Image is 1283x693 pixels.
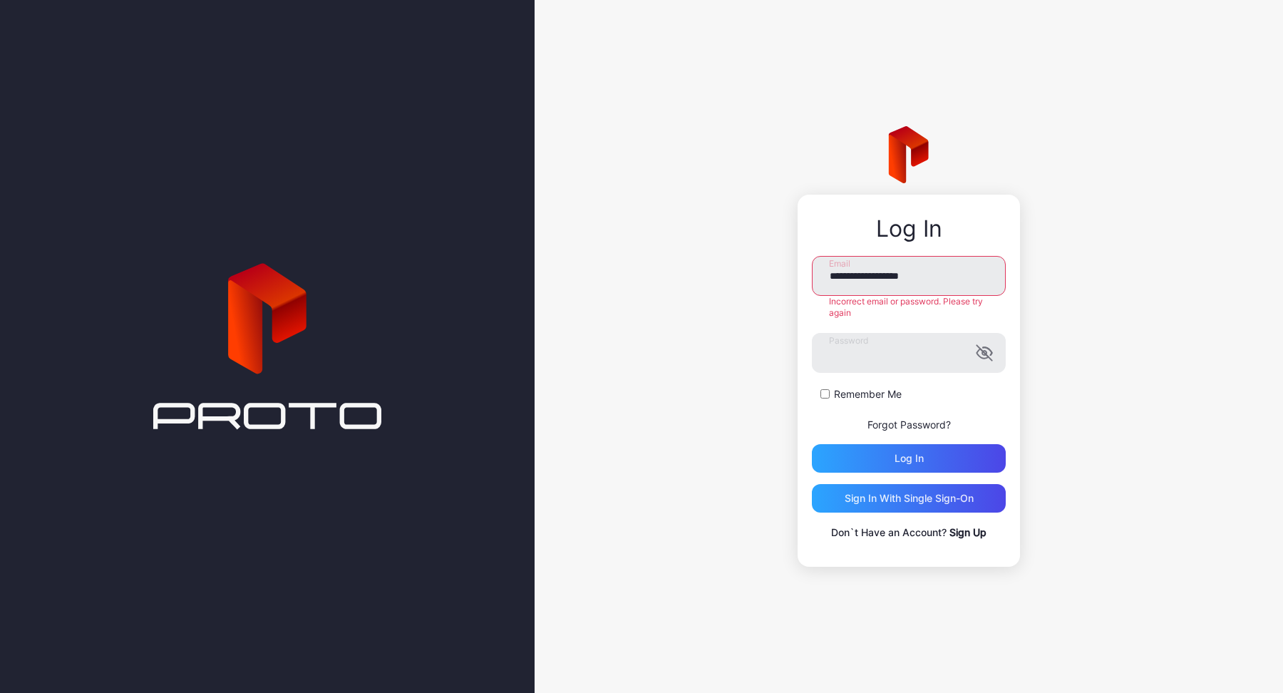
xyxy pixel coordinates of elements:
[812,484,1006,513] button: Sign in With Single Sign-On
[812,256,1006,296] input: Email
[949,526,986,538] a: Sign Up
[976,344,993,361] button: Password
[812,296,1006,319] div: Incorrect email or password. Please try again
[895,453,924,464] div: Log in
[812,524,1006,541] p: Don`t Have an Account?
[834,387,902,401] label: Remember Me
[867,419,951,431] a: Forgot Password?
[812,216,1006,242] div: Log In
[812,333,1006,373] input: Password
[812,444,1006,473] button: Log in
[845,493,974,504] div: Sign in With Single Sign-On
